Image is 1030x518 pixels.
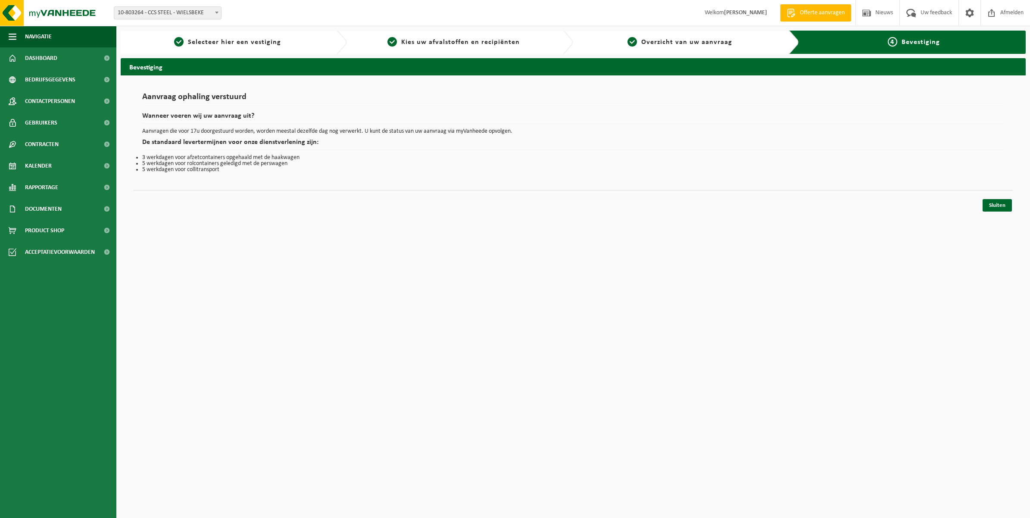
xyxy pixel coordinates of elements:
[25,198,62,220] span: Documenten
[142,155,1004,161] li: 3 werkdagen voor afzetcontainers opgehaald met de haakwagen
[798,9,847,17] span: Offerte aanvragen
[25,69,75,90] span: Bedrijfsgegevens
[142,167,1004,173] li: 5 werkdagen voor collitransport
[142,139,1004,150] h2: De standaard levertermijnen voor onze dienstverlening zijn:
[780,4,851,22] a: Offerte aanvragen
[114,6,222,19] span: 10-803264 - CCS STEEL - WIELSBEKE
[401,39,520,46] span: Kies uw afvalstoffen en recipiënten
[188,39,281,46] span: Selecteer hier een vestiging
[25,90,75,112] span: Contactpersonen
[351,37,556,47] a: 2Kies uw afvalstoffen en recipiënten
[902,39,940,46] span: Bevestiging
[174,37,184,47] span: 1
[142,128,1004,134] p: Aanvragen die voor 17u doorgestuurd worden, worden meestal dezelfde dag nog verwerkt. U kunt de s...
[888,37,897,47] span: 4
[25,241,95,263] span: Acceptatievoorwaarden
[114,7,221,19] span: 10-803264 - CCS STEEL - WIELSBEKE
[142,93,1004,106] h1: Aanvraag ophaling verstuurd
[125,37,330,47] a: 1Selecteer hier een vestiging
[142,112,1004,124] h2: Wanneer voeren wij uw aanvraag uit?
[983,199,1012,212] a: Sluiten
[25,26,52,47] span: Navigatie
[641,39,732,46] span: Overzicht van uw aanvraag
[387,37,397,47] span: 2
[627,37,637,47] span: 3
[25,134,59,155] span: Contracten
[724,9,767,16] strong: [PERSON_NAME]
[25,155,52,177] span: Kalender
[25,177,58,198] span: Rapportage
[25,220,64,241] span: Product Shop
[25,47,57,69] span: Dashboard
[25,112,57,134] span: Gebruikers
[142,161,1004,167] li: 5 werkdagen voor rolcontainers geledigd met de perswagen
[577,37,782,47] a: 3Overzicht van uw aanvraag
[121,58,1026,75] h2: Bevestiging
